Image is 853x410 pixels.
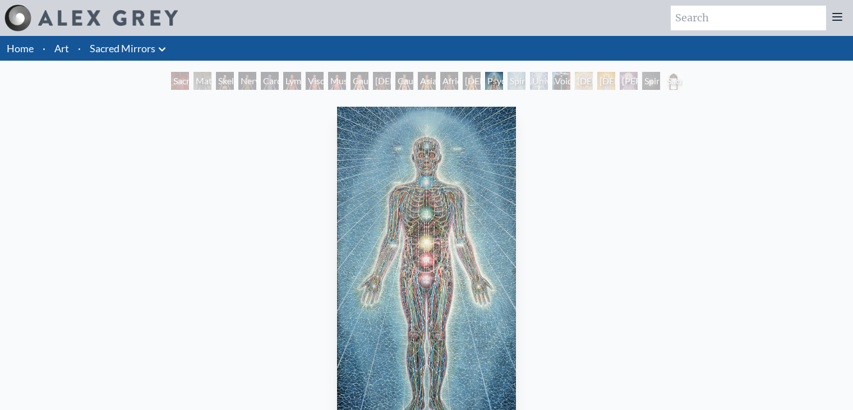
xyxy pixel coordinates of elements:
[620,72,638,90] div: [PERSON_NAME]
[642,72,660,90] div: Spiritual World
[485,72,503,90] div: Psychic Energy System
[575,72,593,90] div: [DEMOGRAPHIC_DATA]
[261,72,279,90] div: Cardiovascular System
[38,36,50,61] li: ·
[418,72,436,90] div: Asian Man
[508,72,525,90] div: Spiritual Energy System
[54,40,69,56] a: Art
[328,72,346,90] div: Muscle System
[463,72,481,90] div: [DEMOGRAPHIC_DATA] Woman
[395,72,413,90] div: Caucasian Man
[351,72,368,90] div: Caucasian Woman
[7,42,34,54] a: Home
[671,6,826,30] input: Search
[306,72,324,90] div: Viscera
[440,72,458,90] div: African Man
[171,72,189,90] div: Sacred Mirrors Room, [GEOGRAPHIC_DATA]
[216,72,234,90] div: Skeletal System
[73,36,85,61] li: ·
[552,72,570,90] div: Void Clear Light
[283,72,301,90] div: Lymphatic System
[373,72,391,90] div: [DEMOGRAPHIC_DATA] Woman
[238,72,256,90] div: Nervous System
[90,40,155,56] a: Sacred Mirrors
[597,72,615,90] div: [DEMOGRAPHIC_DATA]
[193,72,211,90] div: Material World
[530,72,548,90] div: Universal Mind Lattice
[665,72,683,90] div: Sacred Mirrors Frame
